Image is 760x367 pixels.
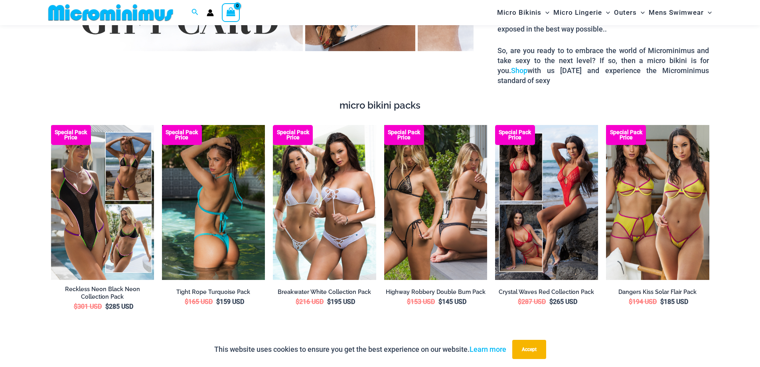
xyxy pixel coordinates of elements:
[216,298,220,306] span: $
[216,298,244,306] bdi: 159 USD
[51,100,709,111] h4: micro bikini packs
[214,343,506,355] p: This website uses cookies to ensure you get the best experience on our website.
[51,130,91,140] b: Special Pack Price
[511,66,527,75] a: Shop
[612,2,647,23] a: OutersMenu ToggleMenu Toggle
[649,2,704,23] span: Mens Swimwear
[606,125,709,280] a: Dangers kiss Solar Flair Pack Dangers Kiss Solar Flair 1060 Bra 6060 Thong 1760 Garter 03Dangers ...
[327,298,355,306] bdi: 195 USD
[512,340,546,359] button: Accept
[185,298,213,306] bdi: 165 USD
[518,298,546,306] bdi: 287 USD
[384,125,487,280] img: Top Bum Pack
[407,298,411,306] span: $
[660,298,688,306] bdi: 185 USD
[549,298,577,306] bdi: 265 USD
[497,46,709,86] p: So, are you ready to to embrace the world of Microminimus and take sexy to the next level? If so,...
[470,345,506,353] a: Learn more
[273,130,313,140] b: Special Pack Price
[438,298,466,306] bdi: 145 USD
[105,303,133,310] bdi: 285 USD
[497,2,541,23] span: Micro Bikinis
[105,303,109,310] span: $
[207,9,214,16] a: Account icon link
[553,2,602,23] span: Micro Lingerie
[222,3,240,22] a: View Shopping Cart, empty
[384,130,424,140] b: Special Pack Price
[518,298,521,306] span: $
[495,125,598,280] img: Collection Pack
[606,130,646,140] b: Special Pack Price
[51,286,154,300] a: Reckless Neon Black Neon Collection Pack
[629,298,632,306] span: $
[495,125,598,280] a: Collection Pack Crystal Waves 305 Tri Top 4149 Thong 01Crystal Waves 305 Tri Top 4149 Thong 01
[51,125,154,280] img: Collection Pack
[162,130,202,140] b: Special Pack Price
[549,298,553,306] span: $
[407,298,435,306] bdi: 153 USD
[629,298,657,306] bdi: 194 USD
[614,2,637,23] span: Outers
[495,2,551,23] a: Micro BikinisMenu ToggleMenu Toggle
[162,288,265,296] a: Tight Rope Turquoise Pack
[495,130,535,140] b: Special Pack Price
[660,298,664,306] span: $
[273,125,376,280] a: Collection Pack (5) Breakwater White 341 Top 4956 Shorts 08Breakwater White 341 Top 4956 Shorts 08
[74,303,77,310] span: $
[384,125,487,280] a: Top Bum Pack Highway Robbery Black Gold 305 Tri Top 456 Micro 05Highway Robbery Black Gold 305 Tr...
[602,2,610,23] span: Menu Toggle
[637,2,645,23] span: Menu Toggle
[162,125,265,280] a: Tight Rope Turquoise 319 Tri Top 4228 Thong Bottom 02 Tight Rope Turquoise 319 Tri Top 4228 Thong...
[541,2,549,23] span: Menu Toggle
[191,8,199,18] a: Search icon link
[384,288,487,296] a: Highway Robbery Double Bum Pack
[704,2,712,23] span: Menu Toggle
[495,288,598,296] a: Crystal Waves Red Collection Pack
[606,288,709,296] a: Dangers Kiss Solar Flair Pack
[296,298,299,306] span: $
[647,2,714,23] a: Mens SwimwearMenu ToggleMenu Toggle
[494,1,715,24] nav: Site Navigation
[45,4,176,22] img: MM SHOP LOGO FLAT
[606,125,709,280] img: Dangers kiss Solar Flair Pack
[327,298,331,306] span: $
[438,298,442,306] span: $
[162,125,265,280] img: Tight Rope Turquoise 319 Tri Top 4228 Thong Bottom 06
[74,303,102,310] bdi: 301 USD
[51,125,154,280] a: Collection Pack Top BTop B
[551,2,612,23] a: Micro LingerieMenu ToggleMenu Toggle
[296,298,324,306] bdi: 216 USD
[273,288,376,296] a: Breakwater White Collection Pack
[273,125,376,280] img: Collection Pack (5)
[185,298,188,306] span: $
